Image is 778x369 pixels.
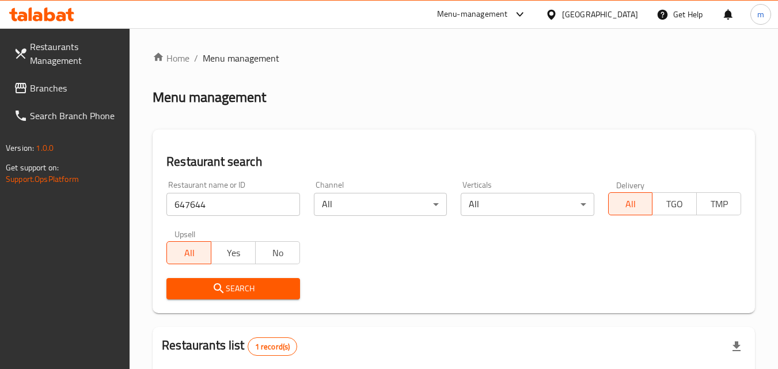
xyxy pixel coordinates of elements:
span: TGO [657,196,692,212]
label: Delivery [616,181,645,189]
a: Restaurants Management [5,33,130,74]
button: All [608,192,653,215]
h2: Restaurant search [166,153,741,170]
span: Search [176,281,290,296]
span: Version: [6,140,34,155]
button: Yes [211,241,256,264]
h2: Menu management [153,88,266,106]
span: TMP [701,196,737,212]
span: Yes [216,245,251,261]
a: Home [153,51,189,65]
div: Menu-management [437,7,508,21]
span: 1.0.0 [36,140,54,155]
li: / [194,51,198,65]
span: No [260,245,295,261]
label: Upsell [174,230,196,238]
span: All [613,196,648,212]
div: Total records count [248,337,298,356]
span: All [172,245,207,261]
span: Branches [30,81,121,95]
input: Search for restaurant name or ID.. [166,193,299,216]
h2: Restaurants list [162,337,297,356]
span: 1 record(s) [248,341,297,352]
span: Search Branch Phone [30,109,121,123]
span: m [757,8,764,21]
div: All [314,193,447,216]
button: All [166,241,211,264]
button: TMP [696,192,741,215]
span: Menu management [203,51,279,65]
span: Restaurants Management [30,40,121,67]
button: No [255,241,300,264]
span: Get support on: [6,160,59,175]
a: Search Branch Phone [5,102,130,130]
a: Branches [5,74,130,102]
button: Search [166,278,299,299]
a: Support.OpsPlatform [6,172,79,187]
div: All [461,193,594,216]
div: [GEOGRAPHIC_DATA] [562,8,638,21]
button: TGO [652,192,697,215]
div: Export file [723,333,750,360]
nav: breadcrumb [153,51,755,65]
